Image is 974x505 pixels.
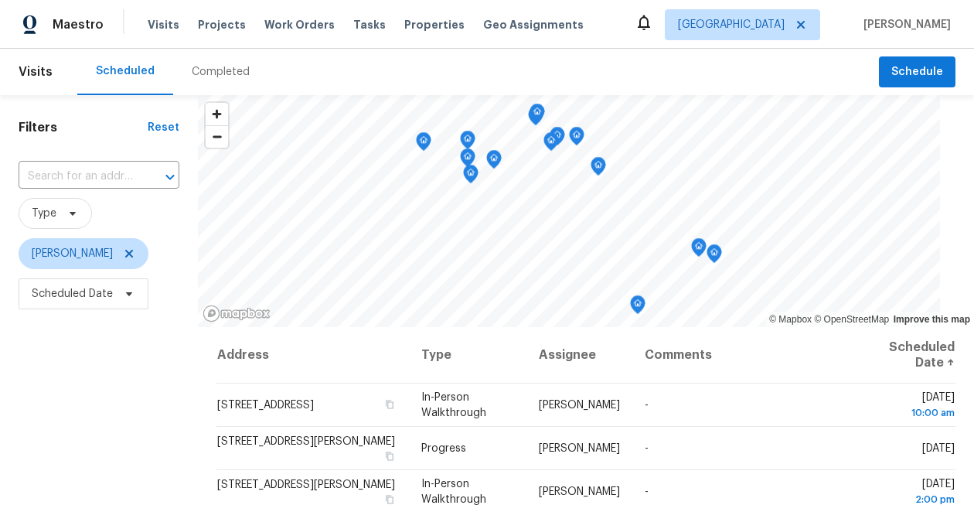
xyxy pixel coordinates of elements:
span: Projects [198,17,246,32]
span: In-Person Walkthrough [421,392,486,418]
span: Progress [421,443,466,454]
div: Map marker [591,157,606,181]
div: Map marker [530,104,545,128]
span: Work Orders [264,17,335,32]
a: Mapbox homepage [203,305,271,322]
span: Visits [148,17,179,32]
span: Geo Assignments [483,17,584,32]
span: [STREET_ADDRESS] [217,400,314,411]
th: Address [216,327,409,384]
div: Map marker [416,132,431,156]
div: Map marker [543,132,559,156]
div: Map marker [707,244,722,268]
div: Map marker [630,295,645,319]
th: Type [409,327,526,384]
span: Schedule [891,63,943,82]
div: Map marker [550,127,565,151]
span: [DATE] [922,443,955,454]
span: [PERSON_NAME] [539,443,620,454]
div: Map marker [463,165,478,189]
a: Mapbox [769,314,812,325]
span: Visits [19,55,53,89]
span: - [645,400,649,411]
span: Zoom out [206,126,228,148]
div: Reset [148,120,179,135]
div: Map marker [460,131,475,155]
span: [STREET_ADDRESS][PERSON_NAME] [217,479,395,490]
span: Tasks [353,19,386,30]
button: Zoom in [206,103,228,125]
span: Type [32,206,56,221]
div: Scheduled [96,63,155,79]
button: Copy Address [383,398,397,411]
div: Map marker [486,150,502,174]
button: Zoom out [206,125,228,148]
th: Comments [632,327,854,384]
span: Maestro [53,17,104,32]
span: In-Person Walkthrough [421,479,486,505]
div: Map marker [460,148,475,172]
span: Scheduled Date [32,286,113,302]
span: [DATE] [866,392,955,421]
span: [STREET_ADDRESS][PERSON_NAME] [217,436,395,447]
button: Copy Address [383,449,397,463]
span: [PERSON_NAME] [539,400,620,411]
th: Scheduled Date ↑ [853,327,955,384]
span: [GEOGRAPHIC_DATA] [678,17,785,32]
h1: Filters [19,120,148,135]
span: - [645,486,649,497]
a: Improve this map [894,314,970,325]
div: 10:00 am [866,405,955,421]
button: Schedule [879,56,955,88]
a: OpenStreetMap [814,314,889,325]
span: [PERSON_NAME] [857,17,951,32]
div: Map marker [691,238,707,262]
div: Completed [192,64,250,80]
input: Search for an address... [19,165,136,189]
div: Map marker [528,107,543,131]
button: Open [159,166,181,188]
span: Properties [404,17,465,32]
span: [PERSON_NAME] [539,486,620,497]
span: - [645,443,649,454]
div: Map marker [569,127,584,151]
th: Assignee [526,327,632,384]
canvas: Map [198,95,940,327]
span: [PERSON_NAME] [32,246,113,261]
